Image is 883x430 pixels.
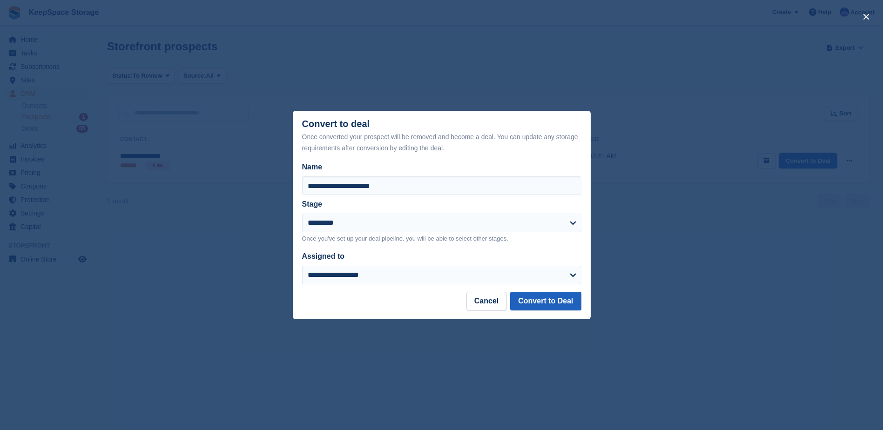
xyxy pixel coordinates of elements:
label: Assigned to [302,252,345,260]
div: Convert to deal [302,119,581,154]
button: close [859,9,874,24]
p: Once you've set up your deal pipeline, you will be able to select other stages. [302,234,581,243]
label: Stage [302,200,323,208]
div: Once converted your prospect will be removed and become a deal. You can update any storage requir... [302,131,581,154]
button: Cancel [466,292,506,310]
button: Convert to Deal [510,292,581,310]
label: Name [302,161,581,173]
